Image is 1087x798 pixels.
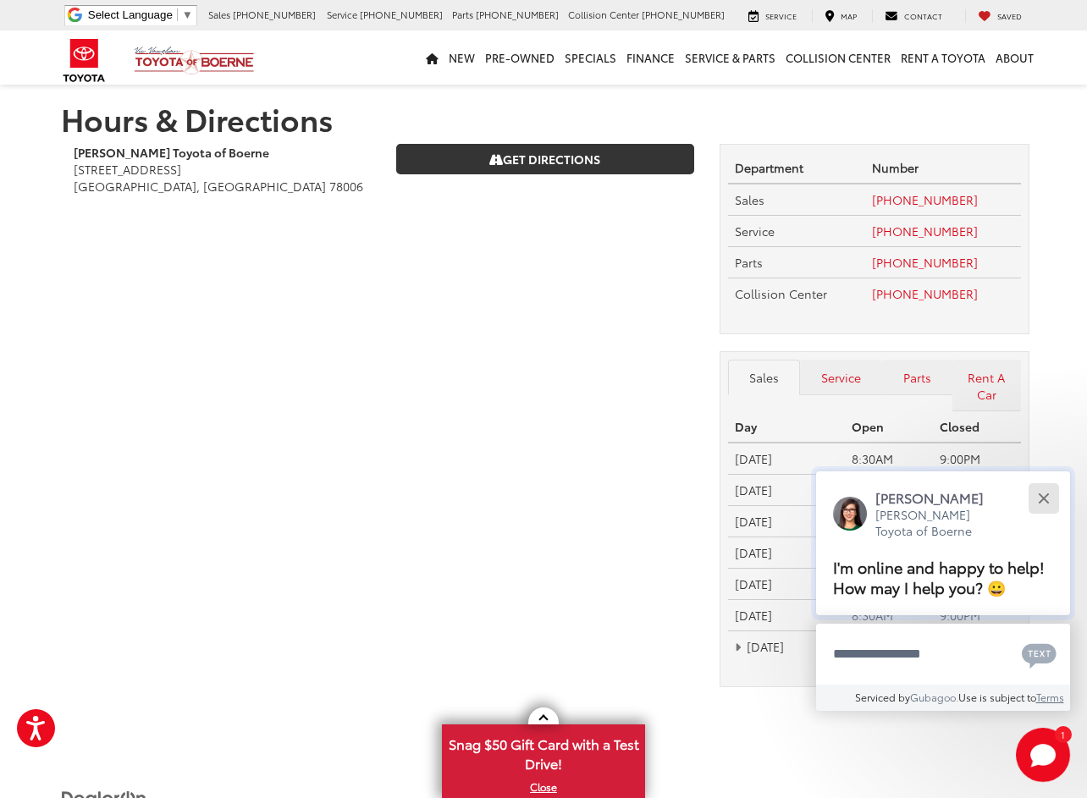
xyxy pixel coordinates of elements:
[452,8,473,21] span: Parts
[728,600,846,631] td: [DATE]
[74,144,269,161] b: [PERSON_NAME] Toyota of Boerne
[360,8,443,21] span: [PHONE_NUMBER]
[177,8,178,21] span: ​
[735,418,757,435] strong: Day
[1017,635,1062,673] button: Chat with SMS
[182,8,193,21] span: ▼
[990,30,1039,85] a: About
[327,8,357,21] span: Service
[88,8,193,21] a: Select Language​
[781,30,896,85] a: Collision Center
[833,555,1045,598] span: I'm online and happy to help! How may I help you? 😀
[233,8,316,21] span: [PHONE_NUMBER]
[728,569,846,600] td: [DATE]
[444,30,480,85] a: New
[88,8,173,21] span: Select Language
[958,690,1036,704] span: Use is subject to
[855,690,910,704] span: Serviced by
[208,8,230,21] span: Sales
[1016,728,1070,782] button: Toggle Chat Window
[952,360,1021,412] a: Rent A Car
[476,8,559,21] span: [PHONE_NUMBER]
[910,690,958,704] a: Gubagoo.
[421,30,444,85] a: Home
[1061,730,1065,738] span: 1
[800,360,882,395] a: Service
[1036,690,1064,704] a: Terms
[735,191,764,208] span: Sales
[444,726,643,778] span: Snag $50 Gift Card with a Test Drive!
[735,223,775,239] span: Service
[728,475,846,506] td: [DATE]
[568,8,639,21] span: Collision Center
[560,30,621,85] a: Specials
[865,152,1021,184] th: Number
[728,537,846,569] td: [DATE]
[621,30,680,85] a: Finance
[872,191,978,208] a: [PHONE_NUMBER]
[872,254,978,271] a: [PHONE_NUMBER]
[736,9,809,23] a: Service
[965,9,1035,23] a: My Saved Vehicles
[728,360,800,395] a: Sales
[872,285,978,302] a: [PHONE_NUMBER]
[841,10,857,21] span: Map
[642,8,725,21] span: [PHONE_NUMBER]
[872,223,978,239] a: [PHONE_NUMBER]
[74,178,363,195] span: [GEOGRAPHIC_DATA], [GEOGRAPHIC_DATA] 78006
[735,285,827,302] span: Collision Center
[1022,641,1057,669] svg: Text
[134,46,255,75] img: Vic Vaughan Toyota of Boerne
[728,631,846,662] td: [DATE]
[816,624,1070,685] textarea: Type your message
[933,443,1021,474] td: 9:00PM
[1025,480,1062,516] button: Close
[728,152,866,184] th: Department
[680,30,781,85] a: Service & Parts: Opens in a new tab
[997,10,1022,21] span: Saved
[74,161,181,178] span: [STREET_ADDRESS]
[61,102,1026,135] h1: Hours & Directions
[816,471,1070,711] div: Close[PERSON_NAME][PERSON_NAME] Toyota of BoerneI'm online and happy to help! How may I help you?...
[765,10,797,21] span: Service
[872,9,955,23] a: Contact
[896,30,990,85] a: Rent a Toyota
[1016,728,1070,782] svg: Start Chat
[845,443,933,474] td: 8:30AM
[52,33,116,88] img: Toyota
[852,418,884,435] strong: Open
[882,360,952,395] a: Parts
[735,254,763,271] span: Parts
[875,488,1001,507] p: [PERSON_NAME]
[904,10,942,21] span: Contact
[812,9,869,23] a: Map
[396,144,693,174] a: Get Directions on Google Maps
[480,30,560,85] a: Pre-Owned
[74,224,694,664] iframe: Google Map
[940,418,979,435] strong: Closed
[728,443,846,474] td: [DATE]
[875,507,1001,540] p: [PERSON_NAME] Toyota of Boerne
[728,506,846,537] td: [DATE]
